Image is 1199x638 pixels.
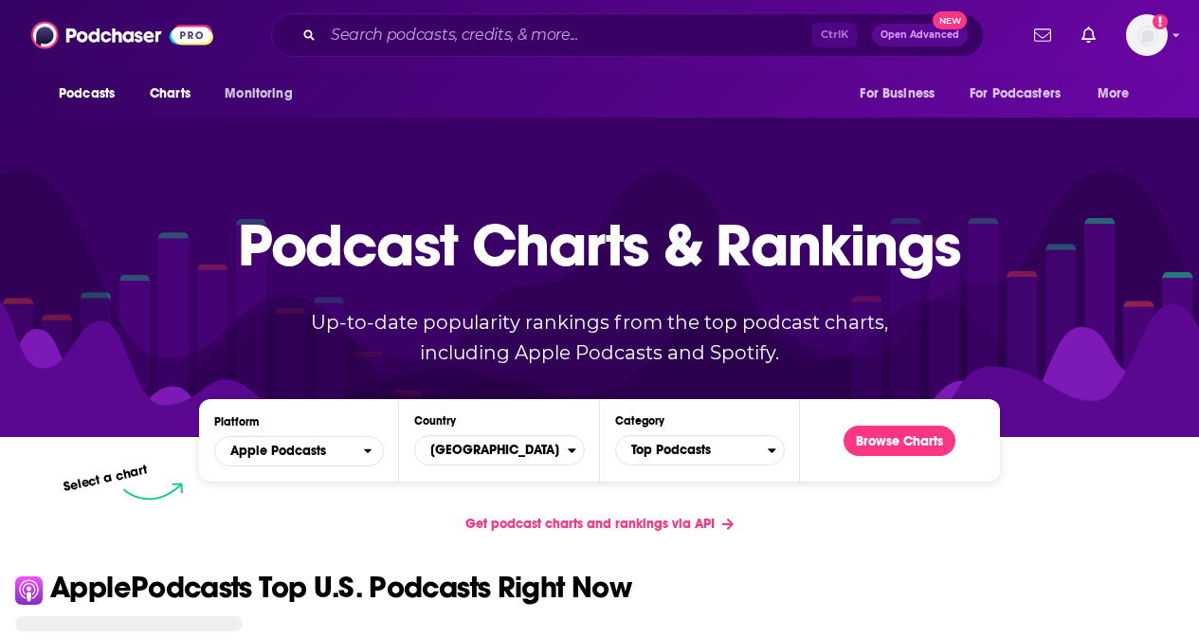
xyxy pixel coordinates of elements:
button: open menu [214,436,384,466]
p: Apple Podcasts Top U.S. Podcasts Right Now [50,573,631,603]
button: Categories [615,435,785,465]
span: Logged in as KharyBrown [1126,14,1168,56]
span: Ctrl K [812,23,857,47]
span: For Business [860,81,935,107]
span: Top Podcasts [616,434,768,466]
span: Get podcast charts and rankings via API [465,516,715,532]
input: Search podcasts, credits, & more... [323,20,812,50]
a: Charts [137,76,202,112]
span: Open Advanced [881,30,959,40]
img: Apple Icon [15,576,43,604]
button: Countries [414,435,584,465]
p: Up-to-date popularity rankings from the top podcast charts, including Apple Podcasts and Spotify. [274,307,926,368]
span: More [1098,81,1130,107]
svg: Add a profile image [1153,14,1168,29]
span: Podcasts [59,81,115,107]
button: open menu [957,76,1088,112]
span: [GEOGRAPHIC_DATA] [415,434,567,466]
button: open menu [211,76,317,112]
button: Browse Charts [844,426,955,456]
a: Show notifications dropdown [1026,19,1059,51]
img: Podchaser - Follow, Share and Rate Podcasts [31,17,213,53]
a: Show notifications dropdown [1074,19,1103,51]
a: Get podcast charts and rankings via API [450,501,749,547]
span: For Podcasters [970,81,1061,107]
span: Charts [150,81,191,107]
button: open menu [45,76,139,112]
h2: Platforms [214,436,384,466]
button: Show profile menu [1126,14,1168,56]
div: Search podcasts, credits, & more... [271,13,984,57]
p: Select a chart [63,462,150,495]
button: Open AdvancedNew [872,24,968,46]
span: Monitoring [225,81,292,107]
span: Apple Podcasts [230,445,326,458]
img: select arrow [123,483,183,501]
span: New [933,11,967,29]
button: open menu [846,76,958,112]
p: Podcast Charts & Rankings [238,183,961,306]
img: User Profile [1126,14,1168,56]
button: open menu [1084,76,1154,112]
